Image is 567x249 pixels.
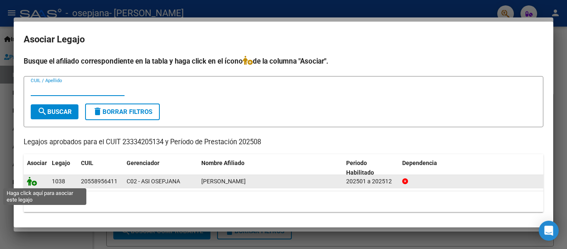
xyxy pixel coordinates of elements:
datatable-header-cell: Periodo Habilitado [343,154,399,182]
span: Asociar [27,160,47,166]
span: Periodo Habilitado [346,160,374,176]
span: 1038 [52,178,65,185]
h4: Busque el afiliado correspondiente en la tabla y haga click en el ícono de la columna "Asociar". [24,56,543,67]
div: 20558956411 [81,177,117,186]
mat-icon: delete [93,106,103,116]
h2: Asociar Legajo [24,32,543,47]
datatable-header-cell: CUIL [78,154,123,182]
datatable-header-cell: Legajo [49,154,78,182]
p: Legajos aprobados para el CUIT 23334205134 y Período de Prestación 202508 [24,137,543,148]
span: Dependencia [402,160,437,166]
datatable-header-cell: Dependencia [399,154,544,182]
button: Buscar [31,104,78,119]
span: Nombre Afiliado [201,160,244,166]
span: Borrar Filtros [93,108,152,116]
span: C02 - ASI OSEPJANA [127,178,180,185]
datatable-header-cell: Asociar [24,154,49,182]
div: Open Intercom Messenger [539,221,559,241]
div: 1 registros [24,191,543,212]
span: CUIL [81,160,93,166]
mat-icon: search [37,106,47,116]
span: ALDEMIRO IAN THOMAS [201,178,246,185]
span: Legajo [52,160,70,166]
button: Borrar Filtros [85,104,160,120]
datatable-header-cell: Gerenciador [123,154,198,182]
span: Buscar [37,108,72,116]
datatable-header-cell: Nombre Afiliado [198,154,343,182]
span: Gerenciador [127,160,159,166]
div: 202501 a 202512 [346,177,396,186]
